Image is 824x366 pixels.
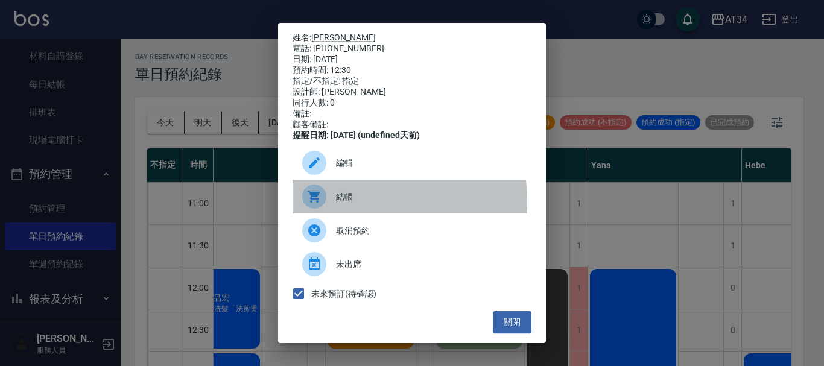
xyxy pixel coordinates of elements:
[293,98,531,109] div: 同行人數: 0
[336,258,522,271] span: 未出席
[311,288,376,300] span: 未來預訂(待確認)
[293,109,531,119] div: 備註:
[336,191,522,203] span: 結帳
[293,33,531,43] p: 姓名:
[293,180,531,213] a: 結帳
[293,213,531,247] div: 取消預約
[493,311,531,333] button: 關閉
[293,54,531,65] div: 日期: [DATE]
[336,224,522,237] span: 取消預約
[293,146,531,180] div: 編輯
[293,43,531,54] div: 電話: [PHONE_NUMBER]
[293,119,531,130] div: 顧客備註:
[293,87,531,98] div: 設計師: [PERSON_NAME]
[293,76,531,87] div: 指定/不指定: 指定
[336,157,522,169] span: 編輯
[311,33,376,42] a: [PERSON_NAME]
[293,65,531,76] div: 預約時間: 12:30
[293,247,531,281] div: 未出席
[293,130,531,141] div: 提醒日期: [DATE] (undefined天前)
